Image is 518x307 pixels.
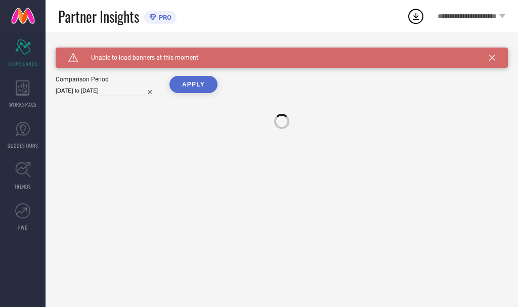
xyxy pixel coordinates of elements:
[169,76,218,93] button: APPLY
[14,183,31,190] span: TRENDS
[78,54,198,61] span: Unable to load banners at this moment
[156,14,171,21] span: PRO
[56,85,157,96] input: Select comparison period
[8,142,38,149] span: SUGGESTIONS
[56,48,157,55] div: Brand
[8,60,38,67] span: SCORECARDS
[9,101,37,108] span: WORKSPACE
[56,76,157,83] div: Comparison Period
[18,224,28,231] span: FWD
[58,6,139,27] span: Partner Insights
[407,7,425,25] div: Open download list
